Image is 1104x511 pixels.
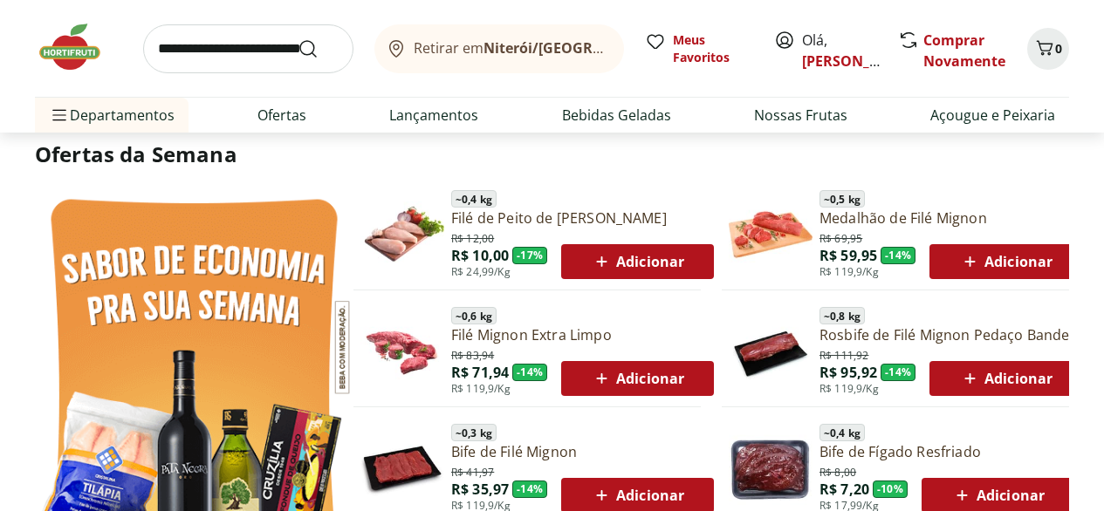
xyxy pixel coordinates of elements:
[819,190,865,208] span: ~ 0,5 kg
[929,361,1082,396] button: Adicionar
[374,24,624,73] button: Retirar emNiterói/[GEOGRAPHIC_DATA]
[802,51,915,71] a: [PERSON_NAME]
[930,105,1055,126] a: Açougue e Peixaria
[591,251,684,272] span: Adicionar
[819,265,879,279] span: R$ 119,9/Kg
[451,307,497,324] span: ~ 0,6 kg
[414,40,607,56] span: Retirar em
[512,480,547,498] span: - 14 %
[360,193,444,276] img: Filé de Peito de Frango Resfriado
[35,21,122,73] img: Hortifruti
[729,426,813,510] img: Bife de Fígado Resfriado
[562,105,671,126] a: Bebidas Geladas
[512,364,547,381] span: - 14 %
[873,480,908,498] span: - 10 %
[451,480,509,499] span: R$ 35,97
[451,208,714,228] a: Filé de Peito de [PERSON_NAME]
[951,485,1045,506] span: Adicionar
[143,24,353,73] input: search
[49,94,175,136] span: Departamentos
[451,462,494,480] span: R$ 41,97
[819,424,865,441] span: ~ 0,4 kg
[451,382,511,396] span: R$ 119,9/Kg
[49,94,70,136] button: Menu
[819,325,1082,344] a: Rosbife de Filé Mignon Pedaço Bandeja
[257,105,306,126] a: Ofertas
[819,363,877,382] span: R$ 95,92
[451,190,497,208] span: ~ 0,4 kg
[451,246,509,265] span: R$ 10,00
[1055,40,1062,57] span: 0
[754,105,847,126] a: Nossas Frutas
[819,307,865,324] span: ~ 0,8 kg
[923,31,1005,71] a: Comprar Novamente
[819,382,879,396] span: R$ 119,9/Kg
[1027,28,1069,70] button: Carrinho
[451,363,509,382] span: R$ 71,94
[451,424,497,441] span: ~ 0,3 kg
[360,426,444,510] img: Principal
[819,228,862,246] span: R$ 69,95
[802,30,880,72] span: Olá,
[959,368,1053,389] span: Adicionar
[729,310,813,393] img: Principal
[819,208,1082,228] a: Medalhão de Filé Mignon
[591,485,684,506] span: Adicionar
[389,105,478,126] a: Lançamentos
[881,247,915,264] span: - 14 %
[645,31,753,66] a: Meus Favoritos
[512,247,547,264] span: - 17 %
[673,31,753,66] span: Meus Favoritos
[819,442,1074,461] a: Bife de Fígado Resfriado
[819,462,856,480] span: R$ 8,00
[819,345,868,363] span: R$ 111,92
[819,480,869,499] span: R$ 7,20
[881,364,915,381] span: - 14 %
[298,38,339,59] button: Submit Search
[591,368,684,389] span: Adicionar
[451,345,494,363] span: R$ 83,94
[483,38,682,58] b: Niterói/[GEOGRAPHIC_DATA]
[819,246,877,265] span: R$ 59,95
[35,140,1069,169] h2: Ofertas da Semana
[561,244,714,279] button: Adicionar
[929,244,1082,279] button: Adicionar
[451,228,494,246] span: R$ 12,00
[451,442,714,461] a: Bife de Filé Mignon
[451,265,511,279] span: R$ 24,99/Kg
[561,361,714,396] button: Adicionar
[451,325,714,344] a: Filé Mignon Extra Limpo
[360,310,444,393] img: Filé Mignon Extra Limpo
[959,251,1053,272] span: Adicionar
